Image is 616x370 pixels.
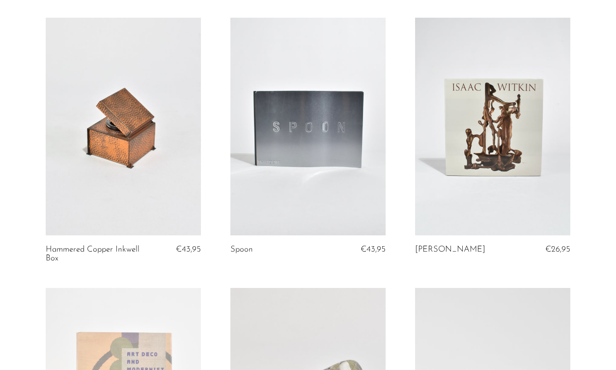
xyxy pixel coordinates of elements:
span: €26,95 [545,245,570,254]
a: Hammered Copper Inkwell Box [46,245,148,263]
a: [PERSON_NAME] [415,245,485,254]
span: €43,95 [361,245,386,254]
span: €43,95 [176,245,201,254]
a: Spoon [230,245,253,254]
